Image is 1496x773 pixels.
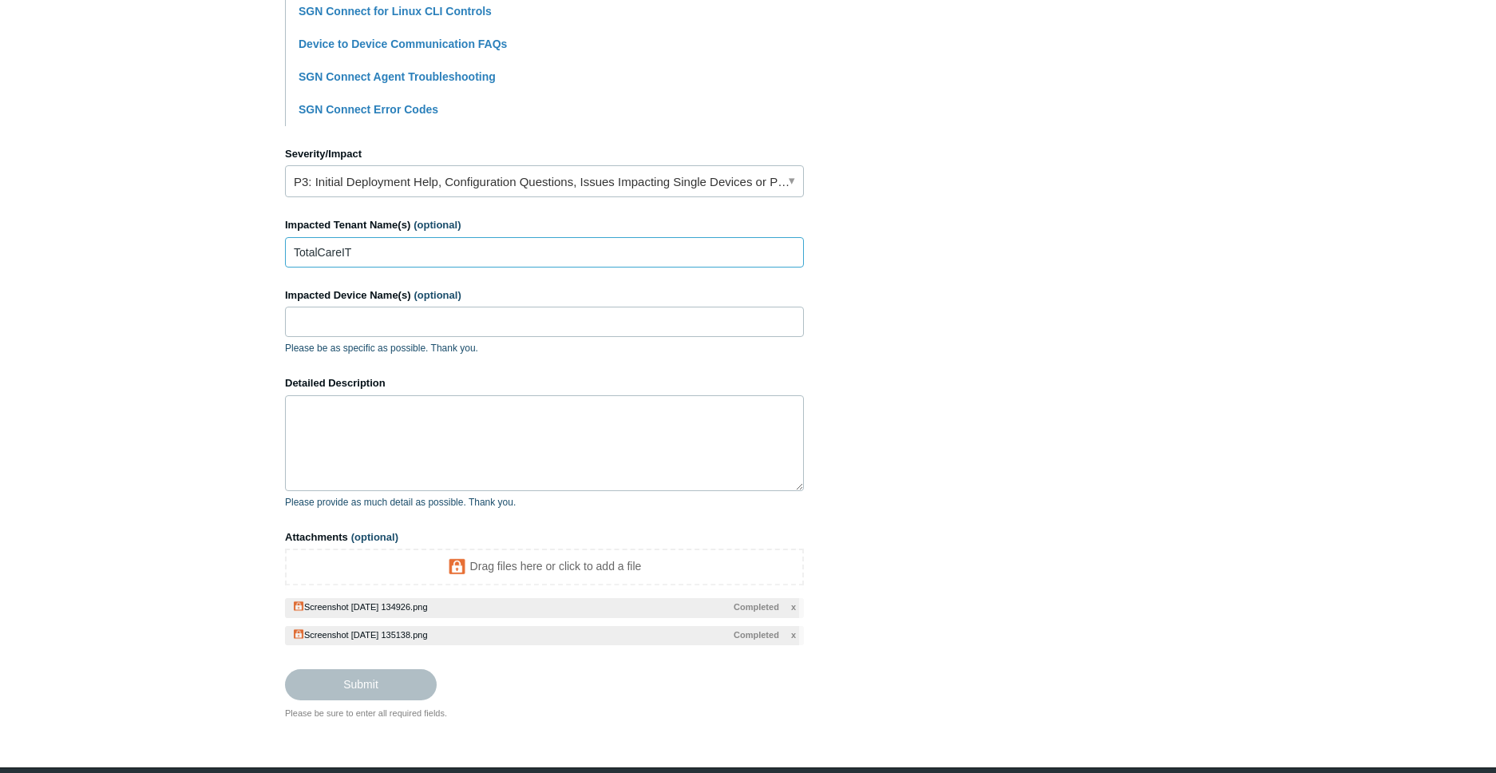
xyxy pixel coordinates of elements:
[299,5,492,18] a: SGN Connect for Linux CLI Controls
[734,628,779,642] span: Completed
[285,669,437,700] input: Submit
[285,495,804,509] p: Please provide as much detail as possible. Thank you.
[299,38,507,50] a: Device to Device Communication FAQs
[299,70,496,83] a: SGN Connect Agent Troubleshooting
[285,165,804,197] a: P3: Initial Deployment Help, Configuration Questions, Issues Impacting Single Devices or Past Out...
[351,531,398,543] span: (optional)
[285,341,804,355] p: Please be as specific as possible. Thank you.
[285,287,804,303] label: Impacted Device Name(s)
[414,289,461,301] span: (optional)
[285,707,804,720] div: Please be sure to enter all required fields.
[791,601,796,614] span: x
[791,628,796,642] span: x
[285,146,804,162] label: Severity/Impact
[299,103,438,116] a: SGN Connect Error Codes
[414,219,461,231] span: (optional)
[285,375,804,391] label: Detailed Description
[285,217,804,233] label: Impacted Tenant Name(s)
[734,601,779,614] span: Completed
[285,529,804,545] label: Attachments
